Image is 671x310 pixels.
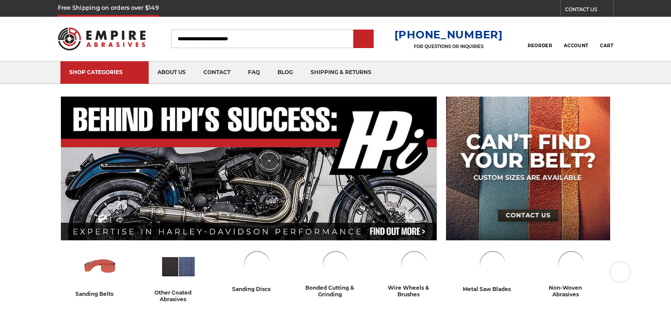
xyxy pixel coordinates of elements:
img: Sanding Discs [241,248,273,280]
a: contact [195,61,239,84]
div: other coated abrasives [143,289,214,303]
a: non-woven abrasives [536,248,607,298]
img: Other Coated Abrasives [160,248,197,285]
p: FOR QUESTIONS OR INQUIRIES [394,44,503,49]
a: about us [149,61,195,84]
a: CONTACT US [565,4,613,17]
img: Empire Abrasives [58,22,146,56]
span: Account [564,43,589,49]
a: [PHONE_NUMBER] [394,28,503,41]
img: Metal Saw Blades [477,248,509,280]
span: Cart [600,43,613,49]
img: promo banner for custom belts. [446,97,610,240]
button: Next [610,261,631,283]
a: Reorder [528,29,552,48]
div: sanding belts [75,289,125,299]
a: other coated abrasives [143,248,214,303]
a: metal saw blades [457,248,529,294]
div: non-woven abrasives [536,284,607,298]
a: blog [269,61,302,84]
a: faq [239,61,269,84]
span: Reorder [528,43,552,49]
img: Wire Wheels & Brushes [398,248,430,280]
div: wire wheels & brushes [379,284,450,298]
a: Cart [600,29,613,49]
img: Sanding Belts [82,248,118,285]
img: Banner for an interview featuring Horsepower Inc who makes Harley performance upgrades featured o... [61,97,437,240]
img: Non-woven Abrasives [555,248,587,280]
div: SHOP CATEGORIES [69,69,140,75]
a: shipping & returns [302,61,380,84]
input: Submit [355,30,372,48]
img: Bonded Cutting & Grinding [320,248,352,280]
a: sanding belts [64,248,136,299]
a: sanding discs [221,248,293,294]
div: bonded cutting & grinding [300,284,371,298]
a: wire wheels & brushes [379,248,450,298]
div: sanding discs [232,284,282,294]
a: bonded cutting & grinding [300,248,371,298]
div: metal saw blades [463,284,522,294]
